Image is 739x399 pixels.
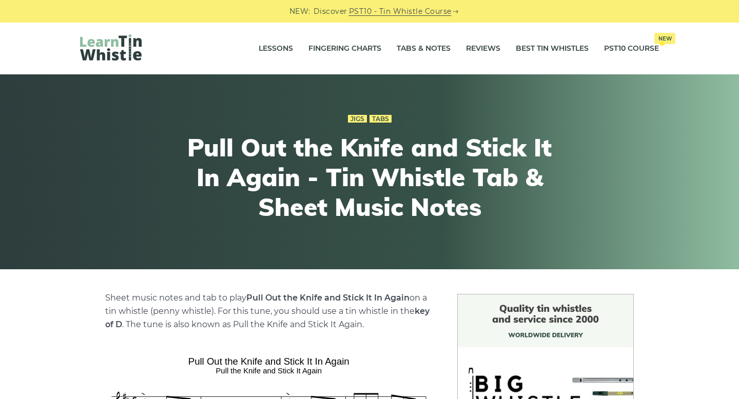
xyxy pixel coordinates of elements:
h1: Pull Out the Knife and Stick It In Again - Tin Whistle Tab & Sheet Music Notes [181,133,558,222]
a: Lessons [259,36,293,62]
img: LearnTinWhistle.com [80,34,142,61]
p: Sheet music notes and tab to play on a tin whistle (penny whistle). For this tune, you should use... [105,291,433,331]
a: Reviews [466,36,500,62]
a: PST10 CourseNew [604,36,659,62]
a: Best Tin Whistles [516,36,589,62]
a: Tabs & Notes [397,36,451,62]
a: Fingering Charts [308,36,381,62]
span: New [654,33,675,44]
a: Jigs [348,115,367,123]
a: Tabs [369,115,392,123]
strong: Pull Out the Knife and Stick It In Again [246,293,410,303]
